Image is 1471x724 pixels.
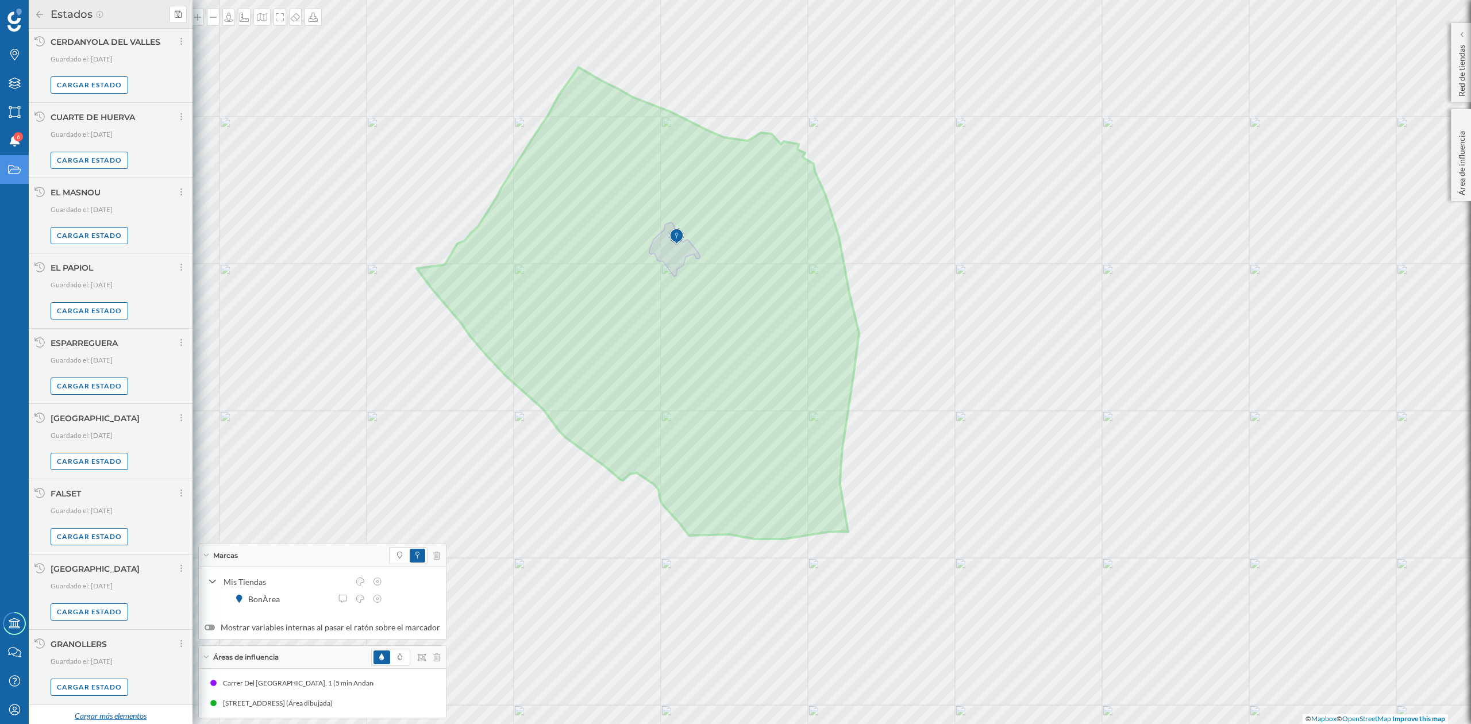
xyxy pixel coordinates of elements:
[51,53,187,65] p: Guardado el: [DATE]
[51,430,187,441] p: Guardado el: [DATE]
[51,112,135,122] div: CUARTE DE HUERVA
[1303,714,1448,724] div: © ©
[51,37,160,47] div: CERDANYOLA DEL VALLES
[51,187,101,198] div: EL MASNOU
[51,279,187,291] p: Guardado el: [DATE]
[248,593,286,605] div: BonÀrea
[45,5,95,24] h2: Estados
[7,9,22,32] img: Geoblink Logo
[51,413,140,423] div: [GEOGRAPHIC_DATA]
[51,656,187,667] p: Guardado el: [DATE]
[51,564,140,574] div: [GEOGRAPHIC_DATA]
[23,8,64,18] span: Soporte
[51,129,187,140] p: Guardado el: [DATE]
[223,677,390,689] div: Carrer Del [GEOGRAPHIC_DATA], 1 (5 min Andando)
[1311,714,1337,723] a: Mapbox
[51,580,187,592] p: Guardado el: [DATE]
[51,338,118,348] div: ESPARREGUERA
[1456,40,1468,97] p: Red de tiendas
[51,355,187,366] p: Guardado el: [DATE]
[51,505,187,517] p: Guardado el: [DATE]
[224,576,349,588] div: Mis Tiendas
[1342,714,1391,723] a: OpenStreetMap
[51,488,81,499] div: FALSET
[51,263,93,273] div: EL PAPIOL
[51,639,107,649] div: GRANOLLERS
[213,652,279,663] span: Áreas de influencia
[223,698,338,709] div: [STREET_ADDRESS] (Área dibujada)
[669,225,684,248] img: Marker
[213,550,238,561] span: Marcas
[17,131,20,143] span: 6
[205,622,440,633] label: Mostrar variables internas al pasar el ratón sobre el marcador
[1456,126,1468,195] p: Área de influencia
[1392,714,1445,723] a: Improve this map
[51,204,187,215] p: Guardado el: [DATE]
